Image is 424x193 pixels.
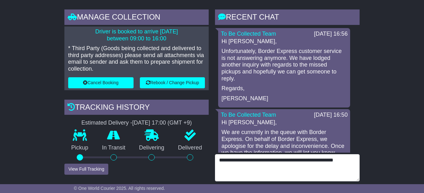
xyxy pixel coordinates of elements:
[221,129,347,156] p: We are currently in the queue with Border Express. On behalf of Border Express, we apologise for ...
[221,85,347,92] p: Regards,
[221,38,347,45] p: Hi [PERSON_NAME],
[221,119,347,126] p: Hi [PERSON_NAME],
[68,77,134,88] button: Cancel Booking
[64,9,209,26] div: Manage collection
[74,186,165,191] span: © One World Courier 2025. All rights reserved.
[314,31,348,38] div: [DATE] 16:56
[68,28,205,42] p: Driver is booked to arrive [DATE] between 09:00 to 16:00
[132,120,192,126] div: [DATE] 17:00 (GMT +9)
[314,112,348,119] div: [DATE] 16:50
[64,100,209,117] div: Tracking history
[68,45,205,72] p: * Third Party (Goods being collected and delivered to third party addresses) please send all atta...
[221,95,347,102] p: [PERSON_NAME]
[140,77,205,88] button: Rebook / Change Pickup
[64,144,95,151] p: Pickup
[221,48,347,82] p: Unfortunately, Border Express customer service is not answering anymore. We have lodged another i...
[95,144,132,151] p: In Transit
[64,120,209,126] div: Estimated Delivery -
[221,31,276,37] a: To Be Collected Team
[64,164,108,175] button: View Full Tracking
[132,144,171,151] p: Delivering
[215,9,360,26] div: RECENT CHAT
[171,144,209,151] p: Delivered
[221,112,276,118] a: To Be Collected Team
